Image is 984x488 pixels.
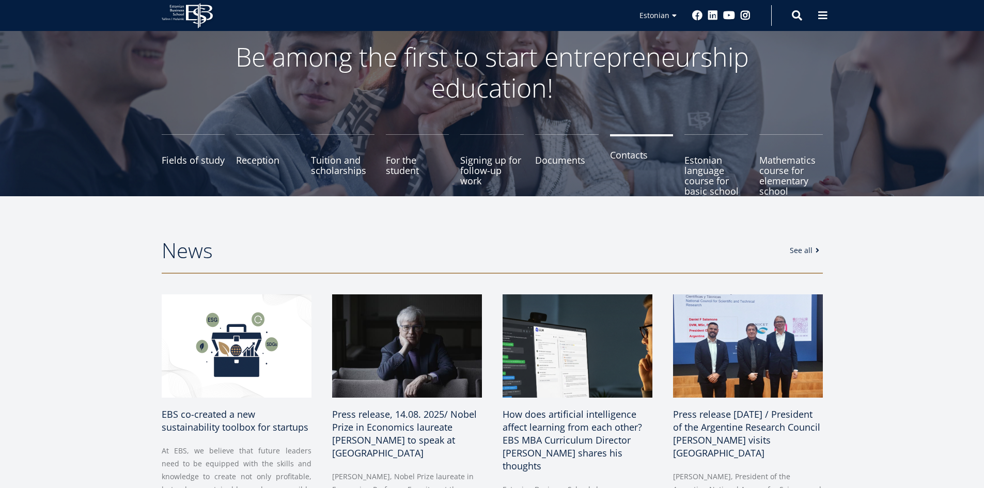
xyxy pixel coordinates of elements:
[236,39,749,105] font: Be among the first to start entrepreneurship education!
[162,408,308,433] font: EBS co-created a new sustainability toolbox for startups
[236,154,279,166] font: Reception
[162,236,213,264] font: News
[673,294,823,398] img: OG: IMAGE Daniel Salamone visit
[684,154,739,208] font: Estonian language course for basic school graduates
[311,154,366,177] font: Tuition and scholarships
[610,134,674,207] a: Contacts
[610,149,648,161] font: Contacts
[790,245,823,256] a: See all
[460,134,524,207] a: Signing up for follow-up work
[162,134,225,207] a: Fields of study
[503,408,642,472] font: How does artificial intelligence affect learning from each other? EBS MBA Curriculum Director [PE...
[311,134,374,207] a: Tuition and scholarships
[332,294,482,398] img: a
[535,154,585,166] font: Documents
[790,245,813,255] font: See all
[236,134,300,207] a: Reception
[460,154,521,187] font: Signing up for follow-up work
[332,408,477,459] font: Press release, 14.08. 2025/ Nobel Prize in Economics laureate [PERSON_NAME] to speak at [GEOGRAPH...
[503,294,652,398] img: a
[759,154,816,208] font: Mathematics course for elementary school graduates
[386,134,449,207] a: For the student
[684,134,748,207] a: Estonian language course for basic school graduates
[759,134,823,207] a: Mathematics course for elementary school graduates
[162,154,225,166] font: Fields of study
[162,294,311,398] img: Startup toolkit image
[673,408,820,459] font: Press release [DATE] / President of the Argentine Research Council [PERSON_NAME] visits [GEOGRAPH...
[535,134,599,207] a: Documents
[386,154,419,177] font: For the student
